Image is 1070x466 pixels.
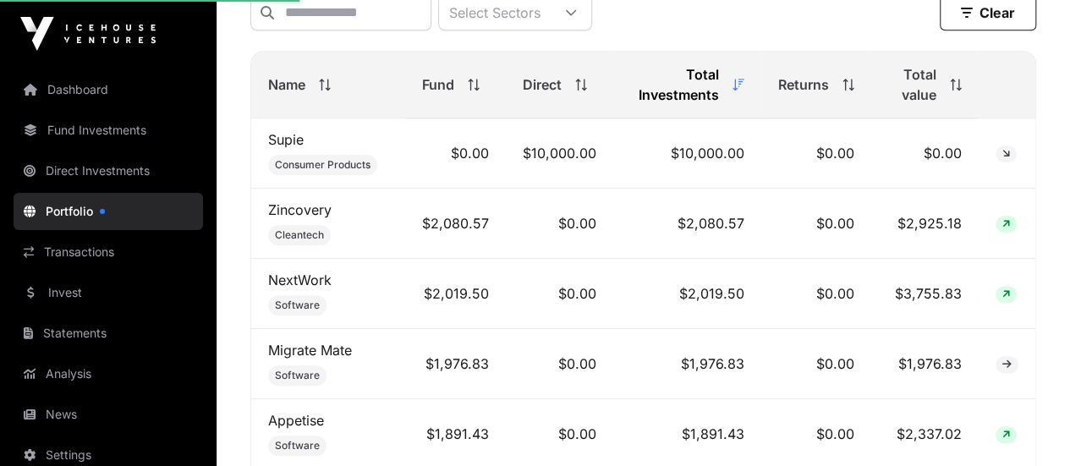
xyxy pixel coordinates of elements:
[871,118,979,189] td: $0.00
[14,71,203,108] a: Dashboard
[14,274,203,311] a: Invest
[506,329,613,399] td: $0.00
[613,259,760,329] td: $2,019.50
[14,315,203,352] a: Statements
[268,201,332,218] a: Zincovery
[985,385,1070,466] iframe: Chat Widget
[871,259,979,329] td: $3,755.83
[275,158,370,172] span: Consumer Products
[275,369,320,382] span: Software
[506,118,613,189] td: $10,000.00
[14,193,203,230] a: Portfolio
[871,189,979,259] td: $2,925.18
[613,189,760,259] td: $2,080.57
[871,329,979,399] td: $1,976.83
[275,439,320,452] span: Software
[761,259,871,329] td: $0.00
[630,64,718,105] span: Total Investments
[506,259,613,329] td: $0.00
[14,233,203,271] a: Transactions
[405,189,506,259] td: $2,080.57
[761,189,871,259] td: $0.00
[14,112,203,149] a: Fund Investments
[14,152,203,189] a: Direct Investments
[613,118,760,189] td: $10,000.00
[613,329,760,399] td: $1,976.83
[14,355,203,392] a: Analysis
[523,74,562,95] span: Direct
[268,74,305,95] span: Name
[405,259,506,329] td: $2,019.50
[761,329,871,399] td: $0.00
[761,118,871,189] td: $0.00
[268,342,352,359] a: Migrate Mate
[778,74,829,95] span: Returns
[268,131,304,148] a: Supie
[275,299,320,312] span: Software
[268,271,332,288] a: NextWork
[275,228,324,242] span: Cleantech
[888,64,936,105] span: Total value
[14,396,203,433] a: News
[268,412,324,429] a: Appetise
[422,74,454,95] span: Fund
[506,189,613,259] td: $0.00
[20,17,156,51] img: Icehouse Ventures Logo
[405,118,506,189] td: $0.00
[405,329,506,399] td: $1,976.83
